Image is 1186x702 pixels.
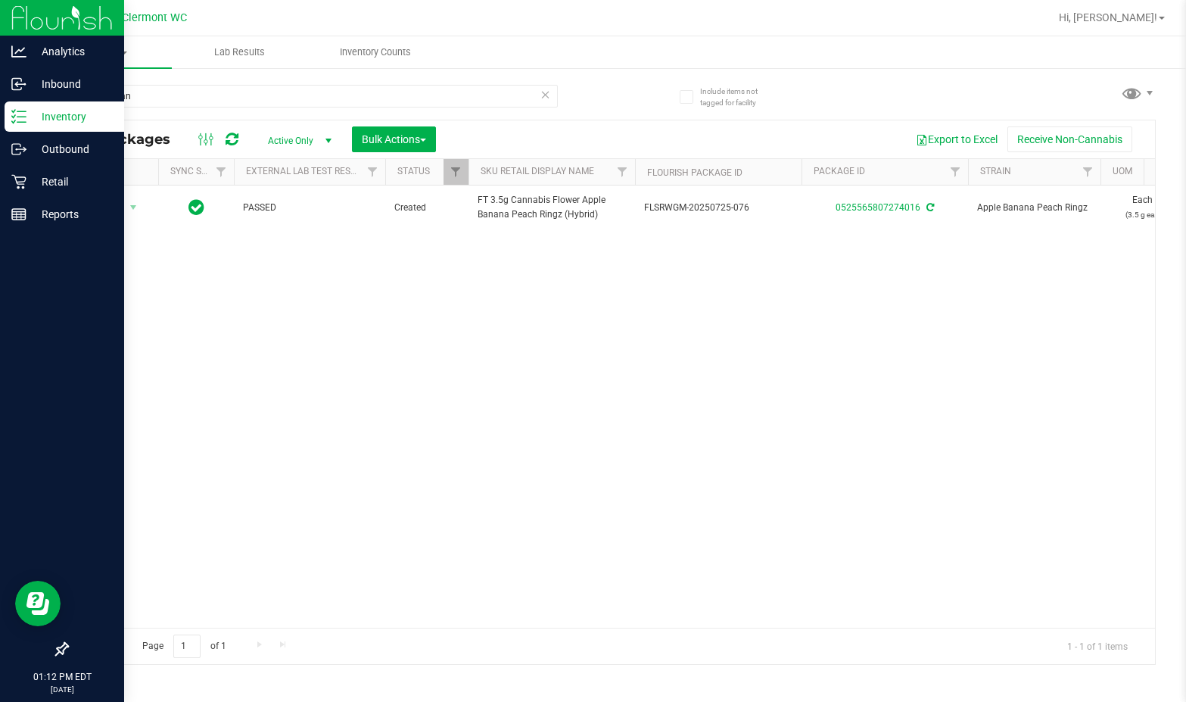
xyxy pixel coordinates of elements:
[26,140,117,158] p: Outbound
[1110,207,1175,222] p: (3.5 g ea.)
[172,36,307,68] a: Lab Results
[170,166,229,176] a: Sync Status
[11,174,26,189] inline-svg: Retail
[11,44,26,59] inline-svg: Analytics
[647,167,742,178] a: Flourish Package ID
[700,86,776,108] span: Include items not tagged for facility
[352,126,436,152] button: Bulk Actions
[11,109,26,124] inline-svg: Inventory
[15,581,61,626] iframe: Resource center
[644,201,792,215] span: FLSRWGM-20250725-076
[481,166,594,176] a: SKU Retail Display Name
[243,201,376,215] span: PASSED
[26,205,117,223] p: Reports
[1007,126,1132,152] button: Receive Non-Cannabis
[1110,193,1175,222] span: Each
[444,159,468,185] a: Filter
[122,11,187,24] span: Clermont WC
[360,159,385,185] a: Filter
[11,207,26,222] inline-svg: Reports
[1055,635,1140,657] span: 1 - 1 of 1 items
[1075,159,1100,185] a: Filter
[610,159,635,185] a: Filter
[26,108,117,126] p: Inventory
[319,45,431,59] span: Inventory Counts
[307,36,443,68] a: Inventory Counts
[188,197,204,218] span: In Sync
[836,202,920,213] a: 0525565807274016
[943,159,968,185] a: Filter
[1113,166,1132,176] a: UOM
[79,131,185,148] span: All Packages
[129,635,238,658] span: Page of 1
[977,201,1091,215] span: Apple Banana Peach Ringz
[246,166,365,176] a: External Lab Test Result
[1059,11,1157,23] span: Hi, [PERSON_NAME]!
[194,45,285,59] span: Lab Results
[67,85,558,108] input: Search Package ID, Item Name, SKU, Lot or Part Number...
[26,75,117,93] p: Inbound
[394,201,459,215] span: Created
[124,197,143,218] span: select
[478,193,626,222] span: FT 3.5g Cannabis Flower Apple Banana Peach Ringz (Hybrid)
[362,133,426,145] span: Bulk Actions
[814,166,865,176] a: Package ID
[7,684,117,695] p: [DATE]
[26,42,117,61] p: Analytics
[11,76,26,92] inline-svg: Inbound
[397,166,430,176] a: Status
[924,202,934,213] span: Sync from Compliance System
[26,173,117,191] p: Retail
[7,670,117,684] p: 01:12 PM EDT
[980,166,1011,176] a: Strain
[906,126,1007,152] button: Export to Excel
[173,635,201,658] input: 1
[540,85,551,105] span: Clear
[11,142,26,157] inline-svg: Outbound
[209,159,234,185] a: Filter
